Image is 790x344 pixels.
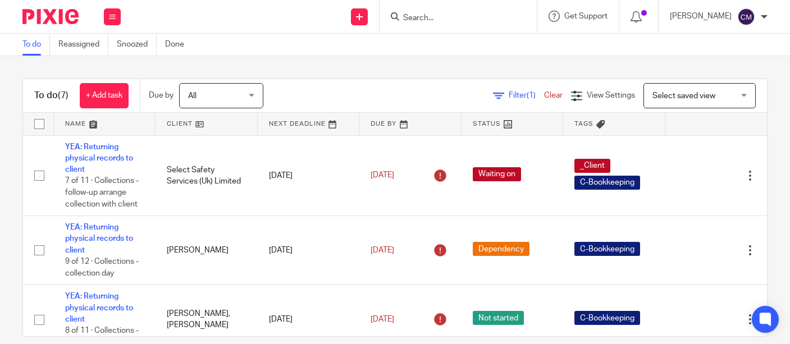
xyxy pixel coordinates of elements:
span: [DATE] [371,246,394,254]
a: Reassigned [58,34,108,56]
p: [PERSON_NAME] [670,11,732,22]
span: Waiting on [473,167,521,181]
a: Clear [544,91,563,99]
span: Dependency [473,242,529,256]
span: 9 of 12 · Collections - collection day [65,258,139,277]
span: C-Bookkeeping [574,176,640,190]
span: (7) [58,91,69,100]
a: To do [22,34,50,56]
span: [DATE] [371,315,394,323]
h1: To do [34,90,69,102]
a: Snoozed [117,34,157,56]
span: Get Support [564,12,608,20]
span: 7 of 11 · Collections - follow-up arrange collection with client [65,177,139,208]
td: [DATE] [258,135,359,216]
span: _Client [574,159,610,173]
span: C-Bookkeeping [574,311,640,325]
span: [DATE] [371,172,394,180]
a: YEA: Returning physical records to client [65,223,133,254]
a: YEA: Returning physical records to client [65,292,133,323]
input: Search [402,13,503,24]
span: All [188,92,197,100]
td: Select Safety Services (Uk) Limited [156,135,257,216]
td: [DATE] [258,216,359,285]
span: Select saved view [652,92,715,100]
span: Not started [473,311,524,325]
span: Filter [509,91,544,99]
a: + Add task [80,83,129,108]
img: Pixie [22,9,79,24]
a: YEA: Returning physical records to client [65,143,133,174]
td: [PERSON_NAME] [156,216,257,285]
span: (1) [527,91,536,99]
p: Due by [149,90,173,101]
span: Tags [574,121,593,127]
span: View Settings [587,91,635,99]
img: svg%3E [737,8,755,26]
a: Done [165,34,193,56]
span: C-Bookkeeping [574,242,640,256]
